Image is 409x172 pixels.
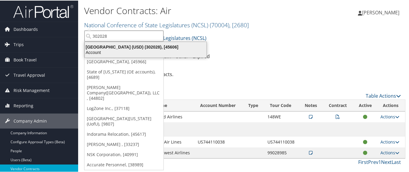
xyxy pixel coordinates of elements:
[377,99,405,111] th: Actions
[380,138,399,144] a: Actions
[14,98,33,113] span: Reporting
[14,21,38,36] span: Dashboards
[210,20,229,28] span: ( 70004 )
[149,136,195,147] td: Delta Air Lines
[323,99,353,111] th: Contract: activate to sort column ascending
[149,111,195,122] td: United Airlines
[13,4,73,18] img: airportal-logo.png
[14,82,50,97] span: Risk Management
[14,113,47,128] span: Company Admin
[14,37,24,52] span: Trips
[229,20,249,28] span: , [ 2680 ]
[84,56,163,66] a: [GEOGRAPHIC_DATA], [45966]
[264,136,299,147] td: US744110038
[358,158,368,165] a: First
[84,66,405,82] div: There are contracts.
[362,9,399,15] span: [PERSON_NAME]
[84,4,298,16] h1: Vendor Contracts: Air
[358,3,405,21] a: [PERSON_NAME]
[84,159,163,169] a: Accurate Personnel, [38989]
[381,158,392,165] a: Next
[84,103,163,113] a: LogZone Inc., [37118]
[195,99,243,111] th: Account Number: activate to sort column ascending
[353,99,377,111] th: Active: activate to sort column ascending
[380,149,399,155] a: Actions
[84,129,163,139] a: Indorama Relocation, [45617]
[175,52,188,59] a: Other
[84,20,249,28] a: National Conference of State Legislatures (NCSL)
[84,139,163,149] a: [PERSON_NAME] , [33237]
[299,99,323,111] th: Notes: activate to sort column ascending
[149,99,195,111] th: Name: activate to sort column ascending
[84,66,163,82] a: State of [US_STATE] (OE accounts), [4689]
[380,113,399,119] a: Actions
[368,158,378,165] a: Prev
[264,147,299,158] td: 99028985
[195,136,243,147] td: US744110038
[378,158,381,165] a: 1
[366,92,401,99] a: Table Actions
[14,67,45,82] span: Travel Approval
[84,82,163,103] a: [PERSON_NAME] Company([GEOGRAPHIC_DATA]), LLC , [44802]
[243,99,264,111] th: Type: activate to sort column ascending
[84,149,163,159] a: NSK Corporation, [40991]
[264,99,299,111] th: Tour Code: activate to sort column ascending
[14,52,37,67] span: Book Travel
[84,30,163,41] input: Search Accounts
[81,49,210,55] div: Account
[193,52,210,59] a: Expired
[84,113,163,129] a: [GEOGRAPHIC_DATA][US_STATE] (UofU), [9807]
[392,158,401,165] a: Last
[149,147,195,158] td: Southwest Airlines
[81,44,210,49] div: [GEOGRAPHIC_DATA] (USD) (302028), [45606]
[264,111,299,122] td: 148WE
